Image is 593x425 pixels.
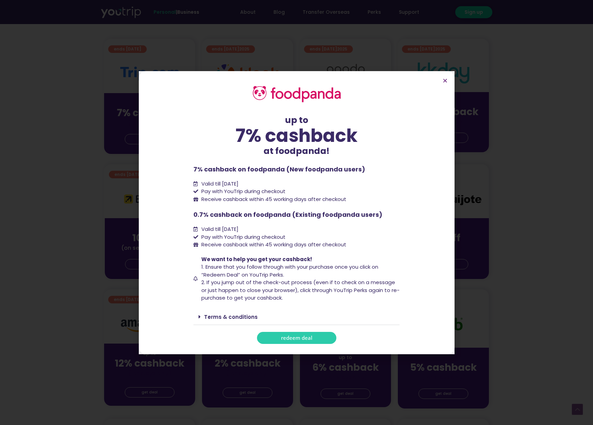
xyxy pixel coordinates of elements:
[193,165,400,174] p: 7% cashback on foodpanda (New foodpanda users)
[204,313,258,321] a: Terms & conditions
[257,332,336,344] a: redeem deal
[443,78,448,83] a: Close
[200,233,286,241] span: Pay with YouTrip during checkout
[200,195,346,203] span: Receive cashback within 45 working days after checkout
[193,210,400,219] p: 0.7% cashback on foodpanda (Existing foodpanda users)
[193,114,400,158] div: up to at foodpanda!
[201,279,400,301] span: 2. If you jump out of the check-out process (even if to check on a message or just happen to clos...
[200,225,238,233] span: Valid till [DATE]
[193,309,400,325] div: Terms & conditions
[200,188,286,195] span: Pay with YouTrip during checkout
[201,256,312,263] span: We want to help you get your cashback!
[193,126,400,145] div: 7% cashback
[200,180,238,188] span: Valid till [DATE]
[200,241,346,249] span: Receive cashback within 45 working days after checkout
[201,263,378,278] span: 1. Ensure that you follow through with your purchase once you click on “Redeem Deal” on YouTrip P...
[281,335,312,340] span: redeem deal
